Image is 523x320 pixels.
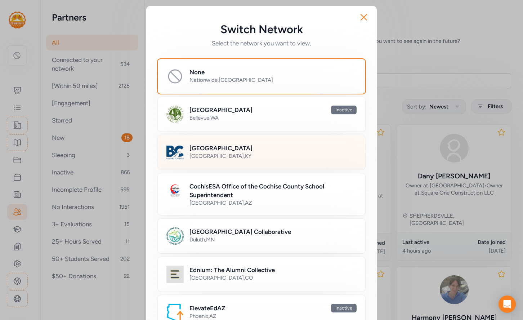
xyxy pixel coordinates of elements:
h2: CochisESA Office of the Cochise County School Superintendent [189,182,357,199]
div: Phoenix , AZ [189,312,357,320]
h2: Ednium: The Alumni Collective [189,266,275,274]
h2: [GEOGRAPHIC_DATA] [189,106,252,114]
img: Logo [166,266,184,283]
div: Open Intercom Messenger [499,295,516,313]
img: Logo [166,227,184,245]
h2: ElevateEdAZ [189,304,225,312]
h2: None [189,68,205,76]
div: [GEOGRAPHIC_DATA] , CO [189,274,357,281]
img: Logo [166,182,184,199]
div: Bellevue , WA [189,114,357,121]
div: Duluth , MN [189,236,357,243]
div: [GEOGRAPHIC_DATA] , AZ [189,199,357,206]
div: Inactive [331,106,357,114]
div: Nationwide , [GEOGRAPHIC_DATA] [189,76,357,84]
h5: Switch Network [158,23,365,36]
div: Inactive [331,304,357,312]
img: Logo [166,144,184,161]
img: Logo [166,106,184,123]
span: Select the network you want to view. [158,39,365,48]
div: [GEOGRAPHIC_DATA] , KY [189,152,357,160]
h2: [GEOGRAPHIC_DATA] Collaborative [189,227,291,236]
h2: [GEOGRAPHIC_DATA] [189,144,252,152]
